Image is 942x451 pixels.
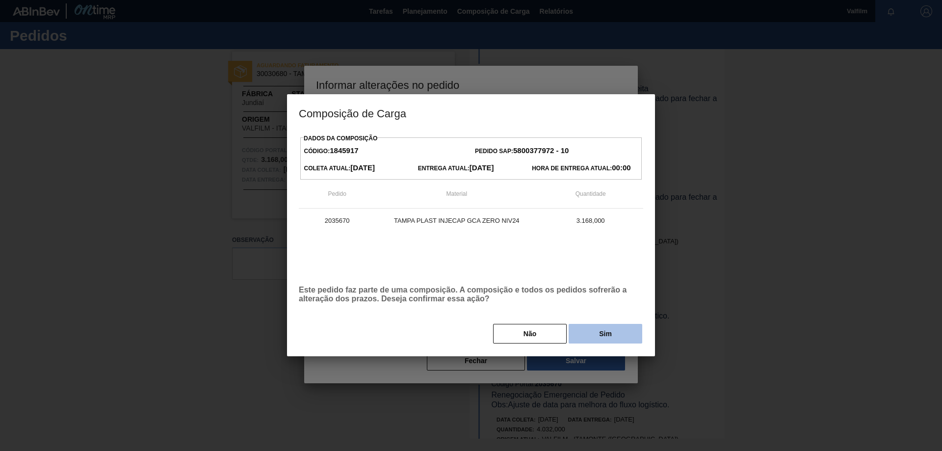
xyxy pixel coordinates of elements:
button: Sim [569,324,642,344]
p: Este pedido faz parte de uma composição. A composição e todos os pedidos sofrerão a alteração dos... [299,286,643,303]
span: Coleta Atual: [304,165,375,172]
span: Material [446,190,468,197]
td: 2035670 [299,209,375,233]
span: Pedido SAP: [475,148,569,155]
strong: 1845917 [330,146,358,155]
strong: 5800377972 - 10 [513,146,569,155]
strong: 00:00 [612,163,630,172]
span: Entrega Atual: [418,165,494,172]
strong: [DATE] [470,163,494,172]
button: Não [493,324,567,344]
span: Código: [304,148,359,155]
span: Quantidade [576,190,606,197]
td: TAMPA PLAST INJECAP GCA ZERO NIV24 [375,209,538,233]
h3: Composição de Carga [287,94,655,132]
span: Hora de Entrega Atual: [532,165,630,172]
strong: [DATE] [350,163,375,172]
label: Dados da Composição [304,135,377,142]
span: Pedido [328,190,346,197]
td: 3.168,000 [538,209,643,233]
